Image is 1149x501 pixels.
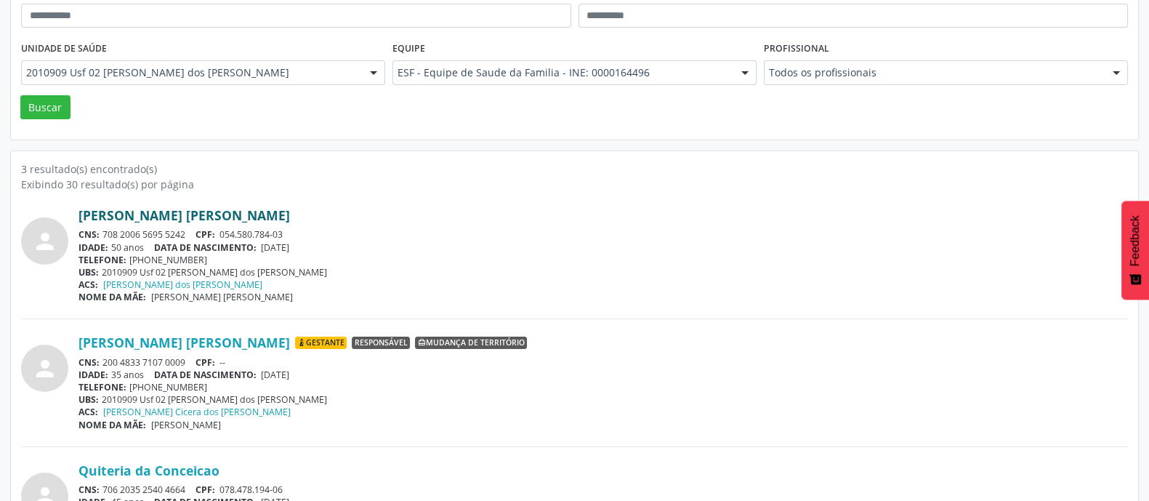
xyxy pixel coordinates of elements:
span: Todos os profissionais [769,65,1098,80]
a: [PERSON_NAME] [PERSON_NAME] [78,207,290,223]
span: UBS: [78,393,99,406]
span: Gestante [295,337,347,350]
span: CPF: [195,356,215,369]
label: Equipe [392,38,425,60]
span: DATA DE NASCIMENTO: [154,369,257,381]
a: [PERSON_NAME] [PERSON_NAME] [78,334,290,350]
span: NOME DA MÃE: [78,419,146,431]
span: CNS: [78,228,100,241]
div: 3 resultado(s) encontrado(s) [21,161,1128,177]
div: Exibindo 30 resultado(s) por página [21,177,1128,192]
span: [PERSON_NAME] [151,419,221,431]
span: IDADE: [78,369,108,381]
span: [DATE] [261,241,289,254]
span: ACS: [78,406,98,418]
span: CNS: [78,356,100,369]
span: TELEFONE: [78,381,126,393]
span: CNS: [78,484,100,496]
span: 078.478.194-06 [219,484,283,496]
span: IDADE: [78,241,108,254]
span: NOME DA MÃE: [78,291,146,303]
a: [PERSON_NAME] Cicera dos [PERSON_NAME] [103,406,291,418]
button: Feedback - Mostrar pesquisa [1121,201,1149,300]
label: Unidade de saúde [21,38,107,60]
span: CPF: [195,484,215,496]
span: ESF - Equipe de Saude da Familia - INE: 0000164496 [398,65,727,80]
a: Quiteria da Conceicao [78,462,219,478]
span: CPF: [195,228,215,241]
i: person [32,356,58,382]
div: 708 2006 5695 5242 [78,228,1128,241]
span: Mudança de território [415,337,527,350]
span: Feedback [1129,215,1142,266]
div: [PHONE_NUMBER] [78,381,1128,393]
i: person [32,228,58,254]
span: UBS: [78,266,99,278]
span: 2010909 Usf 02 [PERSON_NAME] dos [PERSON_NAME] [26,65,355,80]
div: 200 4833 7107 0009 [78,356,1128,369]
span: [PERSON_NAME] [PERSON_NAME] [151,291,293,303]
span: [DATE] [261,369,289,381]
label: Profissional [764,38,829,60]
a: [PERSON_NAME] dos [PERSON_NAME] [103,278,262,291]
div: 50 anos [78,241,1128,254]
div: 706 2035 2540 4664 [78,484,1128,496]
div: 2010909 Usf 02 [PERSON_NAME] dos [PERSON_NAME] [78,393,1128,406]
span: TELEFONE: [78,254,126,266]
div: 35 anos [78,369,1128,381]
span: 054.580.784-03 [219,228,283,241]
div: 2010909 Usf 02 [PERSON_NAME] dos [PERSON_NAME] [78,266,1128,278]
div: [PHONE_NUMBER] [78,254,1128,266]
span: DATA DE NASCIMENTO: [154,241,257,254]
span: Responsável [352,337,410,350]
span: -- [219,356,225,369]
span: ACS: [78,278,98,291]
button: Buscar [20,95,70,120]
